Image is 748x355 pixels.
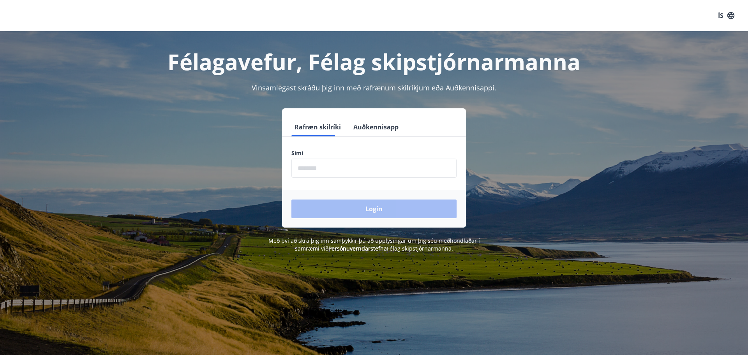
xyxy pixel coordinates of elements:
[252,83,496,92] span: Vinsamlegast skráðu þig inn með rafrænum skilríkjum eða Auðkennisappi.
[291,149,457,157] label: Sími
[103,47,645,76] h1: Félagavefur, Félag skipstjórnarmanna
[328,245,387,252] a: Persónuverndarstefna
[291,118,344,136] button: Rafræn skilríki
[714,9,739,23] button: ÍS
[268,237,480,252] span: Með því að skrá þig inn samþykkir þú að upplýsingar um þig séu meðhöndlaðar í samræmi við Félag s...
[350,118,402,136] button: Auðkennisapp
